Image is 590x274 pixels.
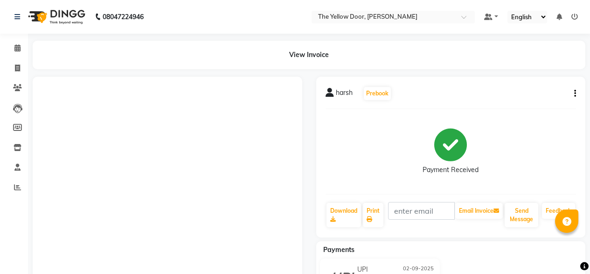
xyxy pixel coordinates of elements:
iframe: chat widget [551,237,581,265]
a: Feedback [542,203,575,219]
span: harsh [336,88,353,101]
b: 08047224946 [103,4,144,30]
a: Download [326,203,361,227]
a: Print [363,203,383,227]
button: Prebook [364,87,391,100]
img: logo [24,4,88,30]
button: Email Invoice [455,203,503,219]
input: enter email [388,202,455,220]
button: Send Message [505,203,538,227]
div: View Invoice [33,41,585,69]
span: Payments [323,245,354,254]
div: Payment Received [423,165,479,175]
